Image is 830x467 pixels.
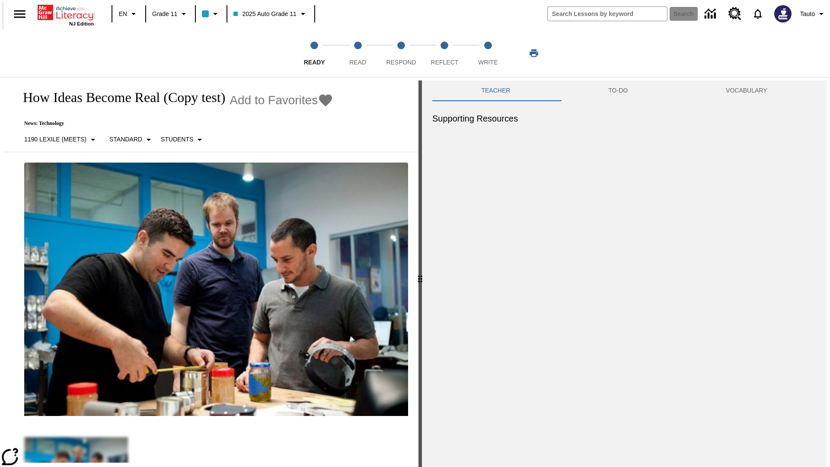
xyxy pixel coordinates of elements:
button: Select Lexile, 1190 Lexile (Meets) [21,132,102,147]
span: Add to Favorites [230,93,318,107]
span: Ready [304,59,325,66]
button: Select a new avatar [769,3,797,25]
button: Write step 5 of 5 [463,29,513,77]
span: Write [478,59,498,66]
div: Press Enter or Spacebar and then press right and left arrow keys to move the slider [418,80,422,467]
input: search field [548,7,667,21]
h6: Supporting Resources [432,112,816,125]
button: Class: 2025 Auto Grade 11, Select your class [230,6,311,22]
button: Reflect step 4 of 5 [419,29,469,77]
p: Students [161,135,193,144]
img: Avatar [774,5,792,22]
div: Home [38,3,94,26]
button: Respond step 3 of 5 [376,29,426,77]
a: Data Center [699,2,723,26]
span: Reflect [431,59,459,66]
span: NJ Edition [69,21,94,26]
div: activity [422,80,827,467]
button: Language: EN, Select a language [115,6,143,22]
button: Ready step 1 of 5 [289,29,339,77]
span: Read [349,59,366,66]
button: TO-DO [559,80,677,101]
div: Instructional Panel Tabs [432,80,816,101]
button: Grade: Grade 11, Select a grade [149,6,192,22]
button: VOCABULARY [677,80,816,101]
button: Scaffolds, Standard [106,132,157,147]
button: Profile/Settings [797,6,830,22]
button: Add to Favorites - How Ideas Become Real (Copy test) [230,93,333,108]
button: Open side menu [7,1,32,27]
img: Quirky founder Ben Kaufman tests a new product with co-worker Gaz Brown and product inventor Jon ... [24,163,408,416]
button: Print [520,45,548,61]
h1: How Ideas Become Real (Copy test) [14,90,225,106]
span: Tauto [800,10,815,19]
span: EN [119,10,127,19]
button: Class color is light blue. Change class color [198,6,224,22]
a: Resource Center, Will open in new tab [723,2,747,26]
span: Grade 11 [152,10,177,19]
p: News: Technology [14,120,333,127]
button: Teacher [432,80,559,101]
div: reading [3,80,418,463]
button: Select Student [157,132,208,147]
p: 1190 Lexile (Meets) [24,135,86,144]
span: 2025 Auto Grade 11 [233,10,296,19]
p: Standard [109,135,142,144]
button: Read step 2 of 5 [332,29,383,77]
span: Respond [386,59,416,66]
a: Notifications [747,3,769,25]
